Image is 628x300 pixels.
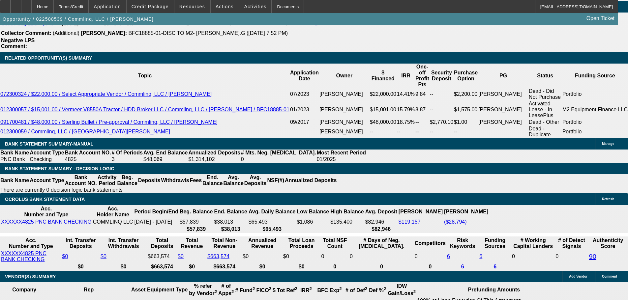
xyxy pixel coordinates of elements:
th: # Days of Neg. [MEDICAL_DATA]. [349,237,414,250]
b: IDW Gain/Loss [388,283,416,296]
span: Bank Statement Summary - Decision Logic [5,166,114,171]
td: 0 [241,156,316,163]
span: VENDOR(S) SUMMARY [5,274,56,279]
a: $0 [178,254,184,259]
td: Portfolio [562,119,628,125]
td: [PERSON_NAME] [319,88,370,100]
th: Acc. Number and Type [1,205,92,218]
th: Fees [190,174,202,187]
sup: 2 [295,286,297,291]
span: RELATED OPPORTUNITY(S) SUMMARY [5,55,92,61]
td: -- [430,100,454,119]
td: $663,574 [147,250,177,263]
a: Open Ticket [584,13,617,24]
th: Sum of the Total NSF Count and Total Overdraft Fee Count from Ocrolus [321,237,349,250]
th: # Of Periods [111,150,143,156]
td: $2,770.10 [430,119,454,125]
span: Credit Package [132,4,169,9]
th: Annualized Deposits [188,150,240,156]
td: Dead - Duplicate [528,125,562,138]
th: Int. Transfer Deposits [62,237,100,250]
span: OCROLUS BANK STATEMENT DATA [5,197,85,202]
span: Resources [179,4,205,9]
td: 0 [349,250,414,263]
td: -- [454,125,478,138]
th: $65,493 [248,226,296,232]
td: -- [430,125,454,138]
td: 18.75% [397,119,415,125]
th: Low Balance [296,205,329,218]
td: Activated Lease - In LeasePlus [528,100,562,119]
th: Total Revenue [177,237,206,250]
a: $0 [62,254,68,259]
th: $ Financed [370,64,397,88]
th: Purchase Option [454,64,478,88]
sup: 2 [339,286,342,291]
a: 072300324 / $22,000.00 / Select Appropriate Vendor / Commlinq, LLC / [PERSON_NAME] [0,91,212,97]
td: [PERSON_NAME] [319,100,370,119]
th: Bank Account NO. [65,150,111,156]
span: Manage [602,142,614,146]
td: Portfolio [562,88,628,100]
td: 4825 [65,156,111,163]
td: 9.84 [415,88,430,100]
th: PG [478,64,528,88]
th: Risk Keywords [447,237,478,250]
sup: 2 [231,289,234,294]
td: 01/2023 [290,100,319,119]
b: [PERSON_NAME]: [81,30,127,36]
b: # of Def [345,287,367,293]
td: M2 Equipment Finance LLC [562,100,628,119]
th: # Working Capital Lenders [512,237,554,250]
sup: 2 [309,286,312,291]
th: [PERSON_NAME] [444,205,489,218]
b: $ Tot Ref [273,287,297,293]
td: 8.87 [415,100,430,119]
td: -- [370,125,397,138]
b: Negative LPS Comment: [1,38,35,49]
span: BFC18885-01-DISC TO M2- [PERSON_NAME].G ([DATE] 7:52 PM) [128,30,288,36]
th: Avg. Balance [223,174,244,187]
a: 012300059 / Commlinq, LLC / [GEOGRAPHIC_DATA][PERSON_NAME] [0,129,170,134]
td: [DATE] - [DATE] [134,219,179,225]
td: $22,000.00 [370,88,397,100]
th: Beg. Balance [179,205,213,218]
a: 90 [589,253,596,260]
span: (Additional) [53,30,79,36]
th: Authenticity Score [589,237,627,250]
td: 0 [321,250,349,263]
sup: 2 [413,289,416,294]
a: 012300057 / $15,001.00 / Vermeer V8550A Tractor / HDD Broker LLC / Commlinq, LLC / [PERSON_NAME] ... [0,107,289,112]
td: $1,086 [296,219,329,225]
th: End. Balance [214,205,247,218]
th: [PERSON_NAME] [398,205,443,218]
th: Activity Period [97,174,117,187]
td: $82,946 [365,219,398,225]
td: $15,001.00 [370,100,397,119]
th: Competitors [414,237,446,250]
td: Dead - Did Not Purchase [528,88,562,100]
th: One-off Profit Pts [415,64,430,88]
td: [PERSON_NAME] [478,119,528,125]
th: Account Type [29,150,65,156]
a: 6 [461,264,464,269]
th: $0 [62,263,100,270]
b: Collector Comment: [1,30,51,36]
th: Total Loan Proceeds [283,237,320,250]
td: 01/2025 [316,156,366,163]
a: 6 [447,254,450,259]
th: $0 [177,263,206,270]
td: $65,493 [248,219,296,225]
button: Resources [174,0,210,13]
th: Annualized Revenue [242,237,282,250]
th: Avg. Deposit [365,205,398,218]
th: Withdrawls [161,174,189,187]
th: Funding Source [562,64,628,88]
th: Most Recent Period [316,150,366,156]
span: Actions [216,4,234,9]
th: $663,574 [207,263,242,270]
td: [PERSON_NAME] [319,125,370,138]
span: BANK STATEMENT SUMMARY-MANUAL [5,141,93,147]
div: $0 [243,254,282,259]
td: 0 [555,250,588,263]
